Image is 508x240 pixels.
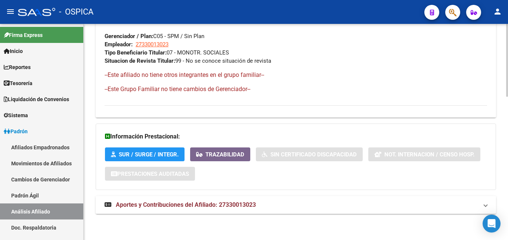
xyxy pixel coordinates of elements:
mat-icon: menu [6,7,15,16]
button: Trazabilidad [190,147,250,161]
span: Firma Express [4,31,43,39]
span: 99 - No se conoce situación de revista [105,57,271,64]
button: SUR / SURGE / INTEGR. [105,147,185,161]
span: Not. Internacion / Censo Hosp. [384,151,474,158]
span: Sin Certificado Discapacidad [270,151,357,158]
mat-icon: person [493,7,502,16]
span: Inicio [4,47,23,55]
span: 07 - MONOTR. SOCIALES [105,49,229,56]
span: Trazabilidad [205,151,244,158]
h4: --Este Grupo Familiar no tiene cambios de Gerenciador-- [105,85,487,93]
span: C05 - SPM / Sin Plan [105,33,204,40]
span: Sistema [4,111,28,119]
strong: Empleador: [105,41,133,48]
span: Reportes [4,63,31,71]
mat-expansion-panel-header: Aportes y Contribuciones del Afiliado: 27330013023 [96,196,496,214]
span: Prestaciones Auditadas [117,171,189,177]
button: Not. Internacion / Censo Hosp. [368,147,480,161]
div: Open Intercom Messenger [483,215,501,233]
span: Tesorería [4,79,32,87]
h3: Información Prestacional: [105,131,487,142]
strong: Situacion de Revista Titular: [105,57,175,64]
span: Padrón [4,127,28,135]
span: SUR / SURGE / INTEGR. [119,151,179,158]
span: - OSPICA [59,4,93,20]
strong: Tipo Beneficiario Titular: [105,49,167,56]
strong: Gerenciador / Plan: [105,33,153,40]
span: Liquidación de Convenios [4,95,69,103]
span: Aportes y Contribuciones del Afiliado: 27330013023 [116,201,256,208]
button: Sin Certificado Discapacidad [256,147,363,161]
button: Prestaciones Auditadas [105,167,195,181]
span: 27330013023 [136,41,168,48]
h4: --Este afiliado no tiene otros integrantes en el grupo familiar-- [105,71,487,79]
